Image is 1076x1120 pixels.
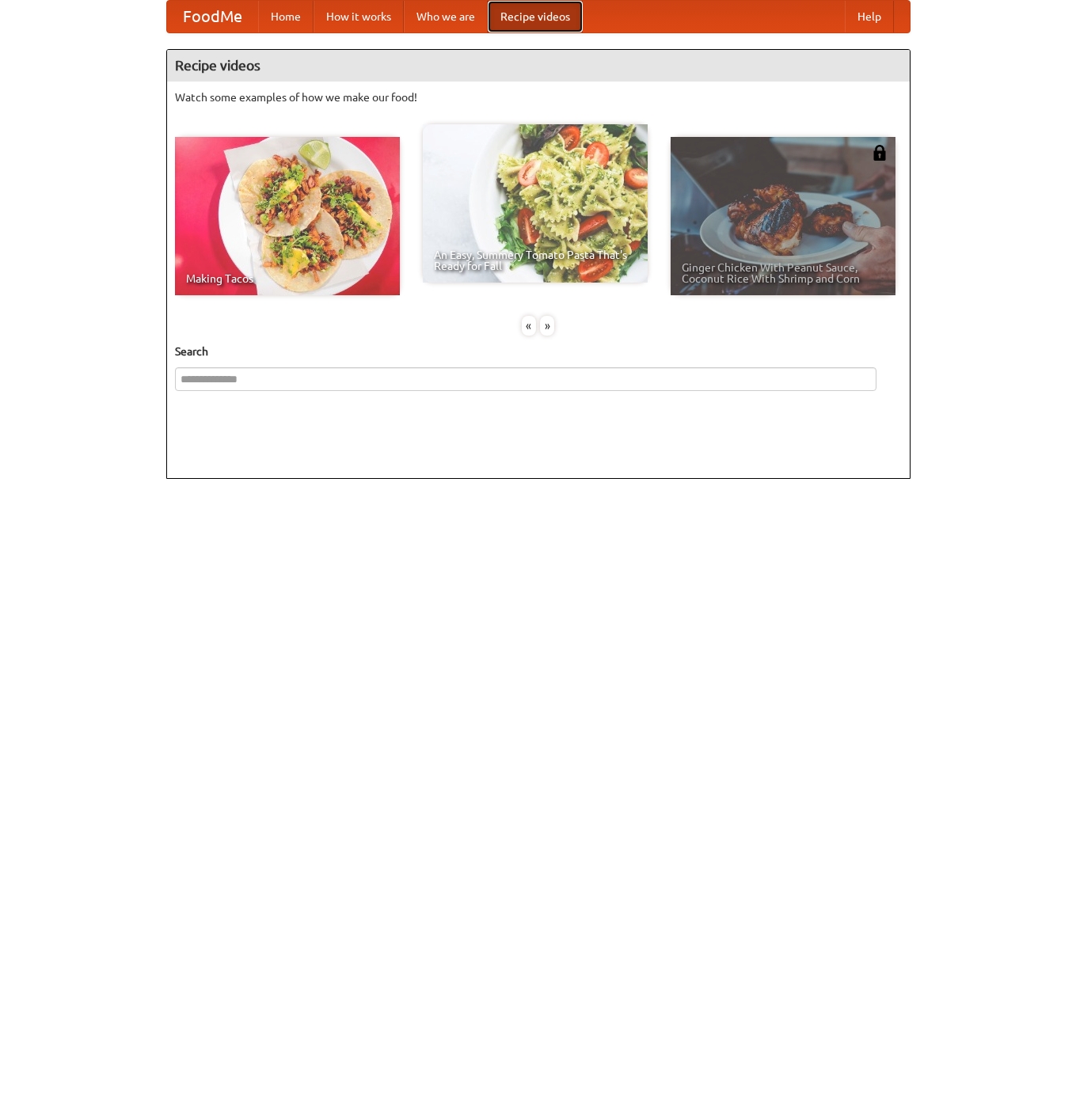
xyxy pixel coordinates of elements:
p: Watch some examples of how we make our food! [175,89,902,105]
a: Making Tacos [175,137,400,295]
h5: Search [175,344,902,359]
h4: Recipe videos [167,50,910,82]
a: FoodMe [167,1,258,32]
a: Recipe videos [488,1,583,32]
div: « [522,316,536,336]
span: An Easy, Summery Tomato Pasta That's Ready for Fall [434,249,637,271]
a: Home [258,1,314,32]
img: 483408.png [872,145,888,161]
a: Who we are [404,1,488,32]
a: An Easy, Summery Tomato Pasta That's Ready for Fall [423,124,648,283]
a: Help [845,1,894,32]
span: Making Tacos [186,273,389,284]
a: How it works [314,1,404,32]
div: » [540,316,554,336]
